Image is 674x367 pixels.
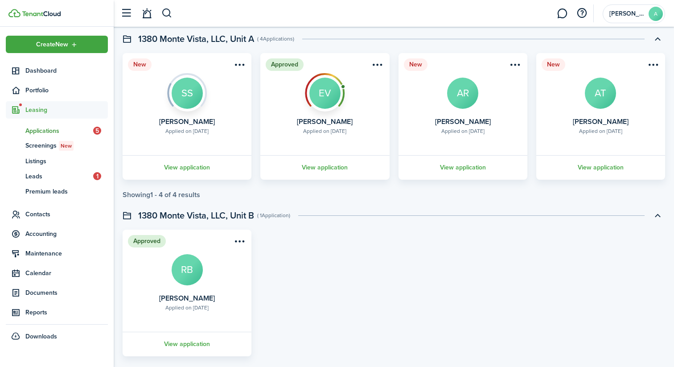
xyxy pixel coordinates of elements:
a: Dashboard [6,62,108,79]
span: Listings [25,157,108,166]
card-title: [PERSON_NAME] [435,118,491,126]
button: Open menu [645,60,660,72]
span: Contacts [25,210,108,219]
div: Showing results [123,191,200,199]
a: View application [259,155,390,180]
pagination-page-total: 1 - 4 of 4 [150,190,177,200]
a: Notifications [138,2,155,25]
a: View application [121,155,253,180]
span: Create New [36,41,68,48]
button: Toggle accordion [650,31,665,46]
span: Calendar [25,268,108,278]
span: Documents [25,288,108,297]
span: Leads [25,172,93,181]
div: Applied on [DATE] [165,127,209,135]
img: Screening [167,73,207,107]
span: Dashboard [25,66,108,75]
span: Premium leads [25,187,108,196]
card-title: [PERSON_NAME] [159,294,215,302]
a: Listings [6,153,108,169]
swimlane-subtitle: ( 4 Applications ) [257,35,294,43]
span: Applications [25,126,93,136]
button: Open menu [232,237,246,249]
span: New [61,142,72,150]
swimlane-title: 1380 Monte Vista, LLC, Unit A [138,32,254,45]
a: Premium leads [6,184,108,199]
a: Applications5 [6,123,108,138]
avatar-text: A [649,7,663,21]
span: Screenings [25,141,108,151]
img: TenantCloud [8,9,21,17]
button: Open sidebar [118,5,135,22]
status: New [542,58,565,71]
status: Approved [266,58,304,71]
span: Downloads [25,332,57,341]
status: New [128,58,152,71]
button: Search [161,6,173,21]
span: Accounting [25,229,108,239]
span: Portfolio [25,86,108,95]
span: 1 [93,172,101,180]
button: Toggle accordion [650,208,665,223]
div: Applied on [DATE] [441,127,485,135]
div: Applied on [DATE] [579,127,622,135]
img: TenantCloud [22,11,61,16]
button: Open menu [370,60,384,72]
span: Maintenance [25,249,108,258]
a: View application [535,155,666,180]
a: Reports [6,304,108,321]
a: Messaging [554,2,571,25]
status: New [404,58,427,71]
a: View application [397,155,529,180]
span: Reports [25,308,108,317]
div: Applied on [DATE] [165,304,209,312]
button: Open menu [232,60,246,72]
a: View application [121,332,253,356]
button: Open menu [508,60,522,72]
card-title: [PERSON_NAME] [573,118,629,126]
button: Open resource center [574,6,589,21]
swimlane-subtitle: ( 1 Application ) [257,211,290,219]
span: 5 [93,127,101,135]
img: Screening [305,73,345,107]
avatar-text: AT [585,78,616,109]
a: Leads1 [6,169,108,184]
avatar-text: AR [447,78,478,109]
button: Open menu [6,36,108,53]
card-title: [PERSON_NAME] [297,118,353,126]
application-list-swimlane-item: Toggle accordion [123,53,665,199]
card-title: [PERSON_NAME] [159,118,215,126]
div: Applied on [DATE] [303,127,346,135]
a: ScreeningsNew [6,138,108,153]
span: Adrian [609,11,645,17]
span: Leasing [25,105,108,115]
avatar-text: RB [172,254,203,285]
status: Approved [128,235,166,247]
swimlane-title: 1380 Monte Vista, LLC, Unit B [138,209,254,222]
